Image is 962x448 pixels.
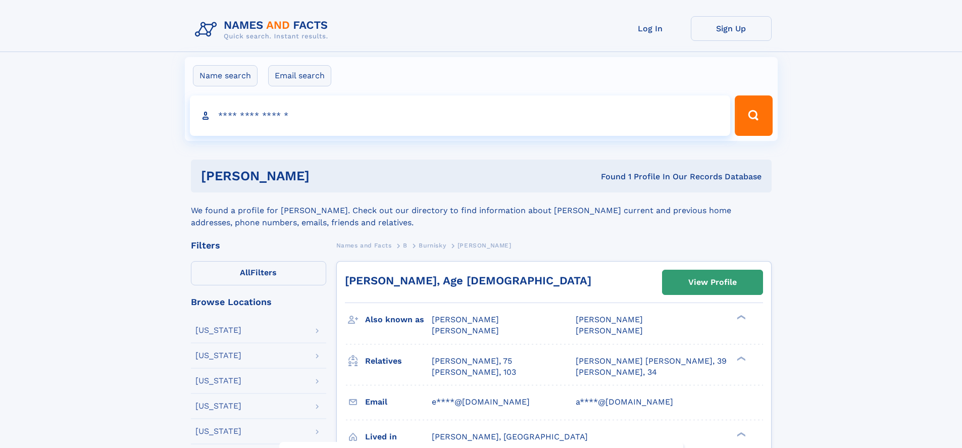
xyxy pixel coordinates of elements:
div: Filters [191,241,326,250]
a: Log In [610,16,691,41]
img: Logo Names and Facts [191,16,336,43]
div: [US_STATE] [195,377,241,385]
div: Found 1 Profile In Our Records Database [455,171,762,182]
label: Email search [268,65,331,86]
div: [US_STATE] [195,427,241,435]
span: Burnisky [419,242,446,249]
h1: [PERSON_NAME] [201,170,455,182]
div: ❯ [734,431,746,437]
a: [PERSON_NAME], Age [DEMOGRAPHIC_DATA] [345,274,591,287]
h3: Also known as [365,311,432,328]
label: Filters [191,261,326,285]
span: [PERSON_NAME] [576,315,643,324]
a: [PERSON_NAME], 103 [432,367,516,378]
div: View Profile [688,271,737,294]
div: Browse Locations [191,297,326,307]
a: B [403,239,408,252]
span: B [403,242,408,249]
span: [PERSON_NAME] [576,326,643,335]
div: ❯ [734,355,746,362]
a: [PERSON_NAME] [PERSON_NAME], 39 [576,356,727,367]
h3: Lived in [365,428,432,445]
div: ❯ [734,314,746,321]
div: [US_STATE] [195,352,241,360]
input: search input [190,95,731,136]
h3: Relatives [365,353,432,370]
a: Names and Facts [336,239,392,252]
a: Sign Up [691,16,772,41]
span: [PERSON_NAME] [432,315,499,324]
span: [PERSON_NAME] [458,242,512,249]
span: [PERSON_NAME] [432,326,499,335]
a: View Profile [663,270,763,294]
div: We found a profile for [PERSON_NAME]. Check out our directory to find information about [PERSON_N... [191,192,772,229]
span: [PERSON_NAME], [GEOGRAPHIC_DATA] [432,432,588,441]
h3: Email [365,393,432,411]
a: Burnisky [419,239,446,252]
a: [PERSON_NAME], 34 [576,367,657,378]
span: All [240,268,250,277]
label: Name search [193,65,258,86]
button: Search Button [735,95,772,136]
div: [US_STATE] [195,326,241,334]
div: [US_STATE] [195,402,241,410]
a: [PERSON_NAME], 75 [432,356,512,367]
